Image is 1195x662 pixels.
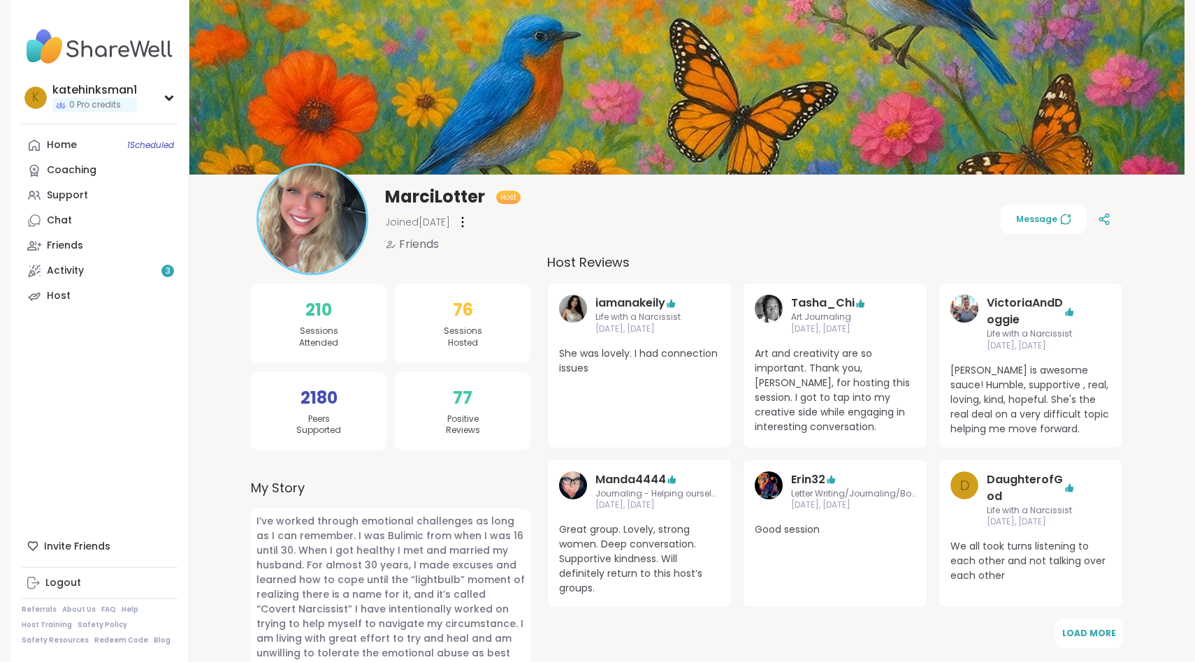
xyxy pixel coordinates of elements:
a: Referrals [22,605,57,615]
label: My Story [251,478,530,497]
a: Blog [154,635,171,645]
a: Host [22,284,178,309]
span: 210 [305,297,332,323]
a: Redeem Code [94,635,148,645]
a: Manda4444 [559,471,587,512]
div: Support [47,189,88,203]
span: [DATE], [DATE] [791,499,915,511]
img: Tasha_Chi [755,295,783,323]
a: About Us [62,605,96,615]
a: VictoriaAndDoggie [987,295,1064,328]
div: Activity [47,264,84,278]
div: Logout [45,576,81,590]
span: MarciLotter [385,186,485,208]
button: Load More [1055,619,1123,648]
img: Manda4444 [559,471,587,499]
span: Life with a Narcissist [987,505,1075,517]
a: Support [22,183,178,208]
div: katehinksman1 [52,82,137,98]
a: iamanakeily [559,295,587,335]
a: DaughterofGod [987,471,1064,505]
span: Sessions Hosted [444,325,482,349]
a: Chat [22,208,178,233]
span: 76 [453,297,473,323]
img: MarciLotter [259,165,366,273]
div: Coaching [47,163,96,177]
span: 3 [166,265,171,277]
a: Friends [22,233,178,258]
a: Host Training [22,620,72,630]
a: Tasha_Chi [791,295,855,311]
span: Peers Supported [296,413,341,437]
a: D [950,471,978,529]
a: Tasha_Chi [755,295,783,335]
span: D [959,475,970,496]
a: Help [122,605,138,615]
img: Erin32 [755,471,783,499]
span: [DATE], [DATE] [791,323,879,335]
span: [PERSON_NAME] is awesome sauce! Humble, supportive , real, loving, kind, hopeful. She's the real ... [950,363,1111,436]
a: Erin32 [755,471,783,512]
span: 1 Scheduled [127,140,174,151]
div: Home [47,138,77,152]
img: ShareWell Nav Logo [22,22,178,71]
a: Logout [22,571,178,596]
a: Home1Scheduled [22,133,178,158]
span: Good session [755,522,915,537]
span: Message [1016,213,1071,226]
span: Great group. Lovely, strong women. Deep conversation. Supportive kindness. Will definitely return... [559,522,720,596]
span: 77 [453,385,472,411]
a: VictoriaAndDoggie [950,295,978,352]
span: Letter Writing/Journaling/Body Doubling [791,488,915,500]
span: Load More [1062,627,1116,639]
a: iamanakeily [595,295,665,311]
span: Host [500,192,516,203]
span: Friends [399,236,439,253]
button: Message [1001,205,1087,234]
span: Life with a Narcissist [595,311,683,323]
div: Invite Friends [22,534,178,559]
span: Joined [DATE] [385,215,450,229]
span: Journaling - Helping ourselves grow! [595,488,720,500]
span: We all took turns listening to each other and not talking over each other [950,539,1111,583]
a: FAQ [101,605,116,615]
a: Safety Policy [78,620,127,630]
a: Erin32 [791,471,825,488]
span: [DATE], [DATE] [987,516,1075,528]
span: Positive Reviews [446,413,480,437]
span: Life with a Narcissist [987,328,1075,340]
div: Host [47,289,71,303]
span: [DATE], [DATE] [595,499,720,511]
a: Coaching [22,158,178,183]
div: Friends [47,239,83,253]
a: Activity3 [22,258,178,284]
span: Sessions Attended [299,325,338,349]
span: k [32,89,39,107]
a: Safety Resources [22,635,89,645]
span: Art Journaling [791,311,879,323]
span: 2180 [300,385,338,411]
span: 0 Pro credits [69,99,121,111]
span: She was lovely. I had connection issues [559,346,720,376]
a: Manda4444 [595,471,666,488]
div: Chat [47,214,72,228]
span: [DATE], [DATE] [595,323,683,335]
img: iamanakeily [559,295,587,323]
span: Art and creativity are so important. Thank you, [PERSON_NAME], for hosting this session. I got to... [755,346,915,434]
span: [DATE], [DATE] [987,340,1075,352]
img: VictoriaAndDoggie [950,295,978,323]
